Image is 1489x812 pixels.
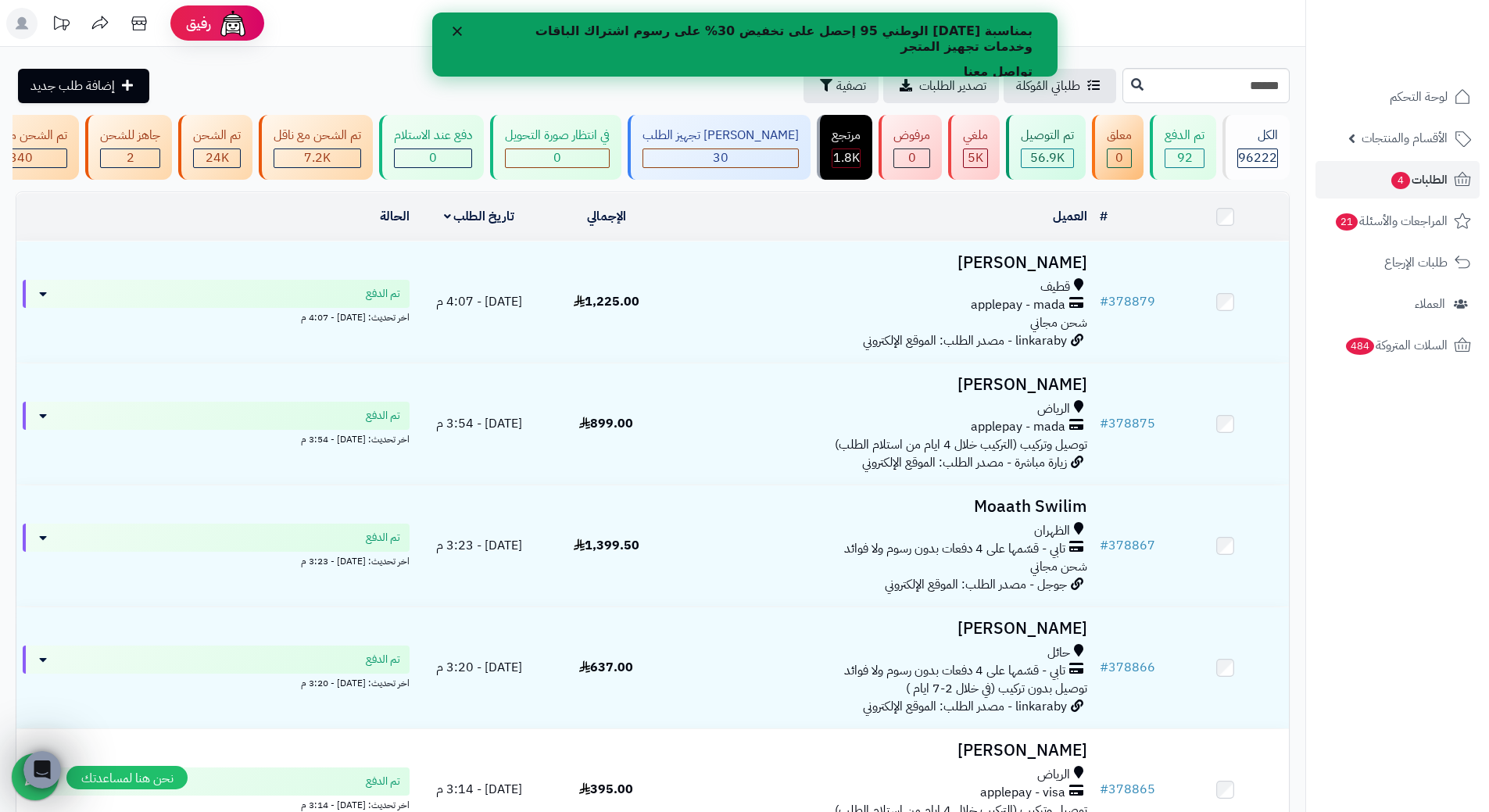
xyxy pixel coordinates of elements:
[175,115,256,180] a: تم الشحن 24K
[444,207,515,226] a: تاريخ الطلب
[1344,334,1448,356] span: السلات المتروكة
[676,498,1087,516] h3: Moaath Swilim
[1047,644,1070,662] span: حائل
[9,148,33,167] span: 340
[971,296,1065,314] span: applepay - mada
[23,796,410,812] div: اخر تحديث: [DATE] - 3:14 م
[436,658,522,677] span: [DATE] - 3:20 م
[579,414,633,433] span: 899.00
[919,77,986,95] span: تصدير الطلبات
[875,115,945,180] a: مرفوض 0
[1334,210,1448,232] span: المراجعات والأسئلة
[394,127,472,145] div: دفع عند الاستلام
[1383,41,1474,74] img: logo-2.png
[713,148,728,167] span: 30
[1100,414,1155,433] a: #378875
[366,774,400,789] span: تم الدفع
[1030,557,1087,576] span: شحن مجاني
[863,697,1067,716] span: linkaraby - مصدر الطلب: الموقع الإلكتروني
[1315,78,1480,116] a: لوحة التحكم
[625,115,814,180] a: [PERSON_NAME] تجهيز الطلب 30
[1165,149,1204,167] div: 92
[1165,127,1204,145] div: تم الدفع
[1089,115,1147,180] a: معلق 0
[1391,172,1410,189] span: 4
[1016,77,1080,95] span: طلباتي المُوكلة
[1315,202,1480,240] a: المراجعات والأسئلة21
[1100,292,1108,311] span: #
[643,149,798,167] div: 30
[395,149,471,167] div: 0
[1100,292,1155,311] a: #378879
[23,430,410,446] div: اخر تحديث: [DATE] - 3:54 م
[676,376,1087,394] h3: [PERSON_NAME]
[1004,69,1116,103] a: طلباتي المُوكلة
[505,127,610,145] div: في انتظار صورة التحويل
[1037,766,1070,784] span: الرياض
[832,149,860,167] div: 1836
[366,408,400,424] span: تم الدفع
[127,148,134,167] span: 2
[1100,780,1155,799] a: #378865
[835,435,1087,454] span: توصيل وتركيب (التركيب خلال 4 ايام من استلام الطلب)
[1100,780,1108,799] span: #
[186,14,211,33] span: رفيق
[1315,285,1480,323] a: العملاء
[883,69,999,103] a: تصدير الطلبات
[436,536,522,555] span: [DATE] - 3:23 م
[436,780,522,799] span: [DATE] - 3:14 م
[1100,414,1108,433] span: #
[436,414,522,433] span: [DATE] - 3:54 م
[579,658,633,677] span: 637.00
[82,115,175,180] a: جاهز للشحن 2
[376,115,487,180] a: دفع عند الاستلام 0
[971,418,1065,436] span: applepay - mada
[41,8,81,43] a: تحديثات المنصة
[1108,149,1131,167] div: 0
[1100,536,1108,555] span: #
[862,453,1067,472] span: زيارة مباشرة - مصدر الطلب: الموقع الإلكتروني
[366,652,400,667] span: تم الدفع
[553,148,561,167] span: 0
[1336,213,1358,231] span: 21
[676,620,1087,638] h3: [PERSON_NAME]
[1238,148,1277,167] span: 96222
[1177,148,1193,167] span: 92
[1034,522,1070,540] span: الظهران
[432,13,1058,77] iframe: Intercom live chat لافتة
[1022,149,1073,167] div: 56935
[1053,207,1087,226] a: العميل
[1037,400,1070,418] span: الرياض
[23,674,410,690] div: اخر تحديث: [DATE] - 3:20 م
[1147,115,1219,180] a: تم الدفع 92
[1040,278,1070,296] span: قطيف
[256,115,376,180] a: تم الشحن مع ناقل 7.2K
[18,69,149,103] a: إضافة طلب جديد
[23,751,61,789] iframe: Intercom live chat
[366,286,400,302] span: تم الدفع
[274,127,361,145] div: تم الشحن مع ناقل
[194,149,240,167] div: 24022
[844,540,1065,558] span: تابي - قسّمها على 4 دفعات بدون رسوم ولا فوائد
[832,127,861,145] div: مرتجع
[964,149,987,167] div: 4995
[1384,252,1448,274] span: طلبات الإرجاع
[1003,115,1089,180] a: تم التوصيل 56.9K
[579,780,633,799] span: 395.00
[23,552,410,568] div: اخر تحديث: [DATE] - 3:23 م
[906,679,1087,698] span: توصيل بدون تركيب (في خلال 2-7 ايام )
[532,52,600,69] a: تواصل معنا
[1021,127,1074,145] div: تم التوصيل
[804,69,879,103] button: تصفية
[963,127,988,145] div: ملغي
[814,115,875,180] a: مرتجع 1.8K
[23,308,410,324] div: اخر تحديث: [DATE] - 4:07 م
[101,149,159,167] div: 2
[587,207,626,226] a: الإجمالي
[1390,169,1448,191] span: الطلبات
[1107,127,1132,145] div: معلق
[100,127,160,145] div: جاهز للشحن
[14,14,30,23] div: إغلاق
[217,8,249,39] img: ai-face.png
